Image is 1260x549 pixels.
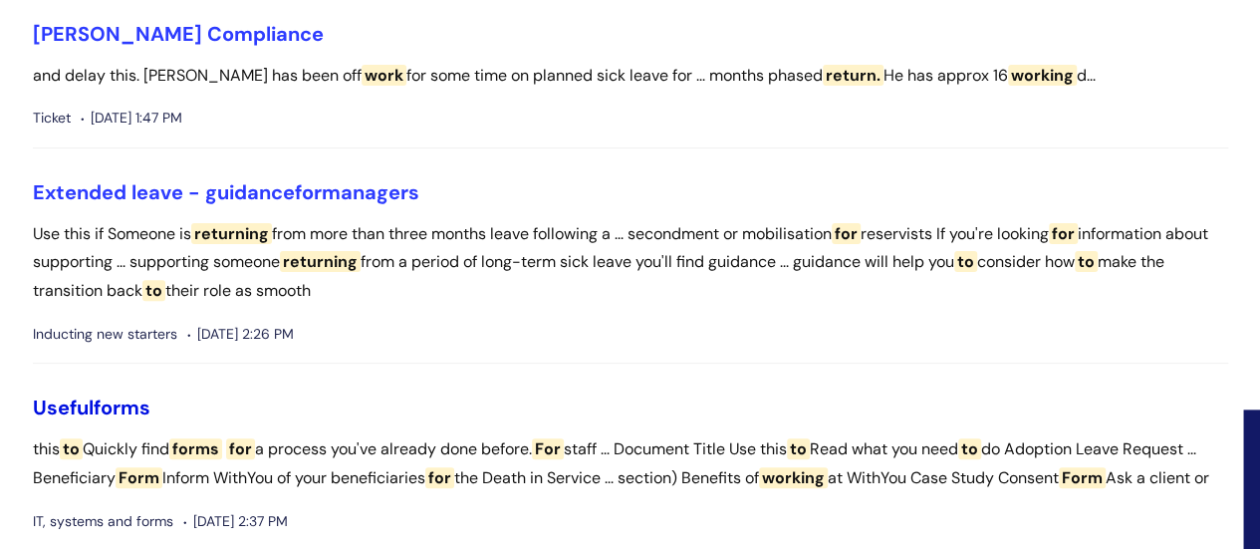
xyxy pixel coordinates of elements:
[33,106,71,131] span: Ticket
[187,322,294,347] span: [DATE] 2:26 PM
[425,467,454,488] span: for
[759,467,828,488] span: working
[832,223,861,244] span: for
[1075,251,1098,272] span: to
[169,438,222,459] span: forms
[33,220,1228,306] p: Use this if Someone is from more than three months leave following a ... secondment or mobilisati...
[33,179,419,205] a: Extended leave - guidanceformanagers
[81,106,182,131] span: [DATE] 1:47 PM
[33,62,1228,91] p: and delay this. [PERSON_NAME] has been off for some time on planned sick leave for ... months pha...
[33,21,324,47] a: [PERSON_NAME] Compliance
[33,395,150,420] a: Usefulforms
[1049,223,1078,244] span: for
[33,322,177,347] span: Inducting new starters
[33,435,1228,493] p: this Quickly find a process you've already done before. staff ... Document Title Use this Read wh...
[532,438,564,459] span: For
[191,223,272,244] span: returning
[295,179,322,205] span: for
[60,438,83,459] span: to
[954,251,977,272] span: to
[958,438,981,459] span: to
[183,509,288,534] span: [DATE] 2:37 PM
[116,467,162,488] span: Form
[94,395,150,420] span: forms
[787,438,810,459] span: to
[362,65,406,86] span: work
[33,509,173,534] span: IT, systems and forms
[142,280,165,301] span: to
[226,438,255,459] span: for
[1059,467,1106,488] span: Form
[823,65,883,86] span: return.
[280,251,361,272] span: returning
[1008,65,1077,86] span: working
